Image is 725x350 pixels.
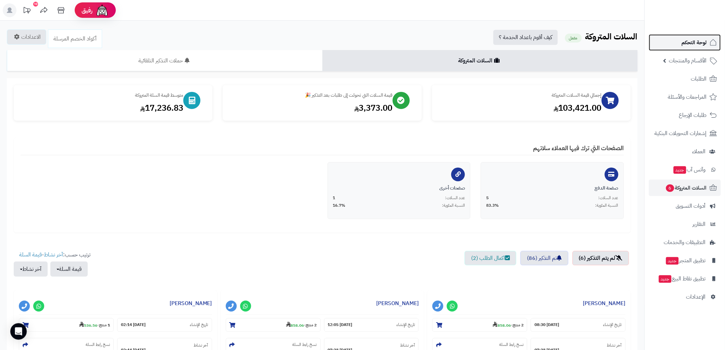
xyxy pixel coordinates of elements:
span: 5 [486,195,489,201]
section: 2 منتج-858.06 [432,318,527,332]
a: كيف أقوم باعداد الخدمة ؟ [493,30,558,45]
strong: [DATE] 02:14 [121,322,146,328]
a: التطبيقات والخدمات [649,234,721,251]
a: المراجعات والأسئلة [649,89,721,105]
a: تم التذكير (86) [520,251,568,265]
small: آخر نشاط [194,342,208,348]
span: 16.7% [333,203,346,208]
a: الطلبات [649,71,721,87]
strong: 536.56 [79,322,97,328]
img: ai-face.png [95,3,109,17]
a: العملاء [649,143,721,160]
a: التقارير [649,216,721,232]
a: طلبات الإرجاع [649,107,721,123]
span: جديد [659,275,672,283]
span: الإعدادات [686,292,706,302]
small: تاريخ الإنشاء [396,322,415,328]
a: لوحة التحكم [649,34,721,51]
span: تطبيق نقاط البيع [658,274,706,283]
a: [PERSON_NAME] [583,299,626,307]
span: أدوات التسويق [676,201,706,211]
a: تحديثات المنصة [18,3,35,19]
span: طلبات الإرجاع [679,110,707,120]
ul: ترتيب حسب: - [14,251,90,277]
span: 6 [666,184,674,192]
strong: 858.06 [493,322,511,328]
div: 103,421.00 [439,102,602,114]
strong: 858.06 [286,322,304,328]
strong: [DATE] 12:05 [328,322,353,328]
span: وآتس آب [673,165,706,174]
span: رفيق [82,6,93,14]
a: أدوات التسويق [649,198,721,214]
small: آخر نشاط [400,342,415,348]
small: آخر نشاط [607,342,622,348]
b: السلات المتروكة [585,31,638,43]
span: المراجعات والأسئلة [668,92,707,102]
a: وآتس آبجديد [649,161,721,178]
small: نسخ رابط السلة [293,342,317,348]
span: لوحة التحكم [682,38,707,47]
small: مفعل [565,34,582,43]
span: إشعارات التحويلات البنكية [655,129,707,138]
span: 83.3% [486,203,499,208]
a: السلات المتروكة [322,50,638,71]
div: صفحات أخرى [333,185,465,192]
strong: [DATE] 08:30 [534,322,559,328]
a: إشعارات التحويلات البنكية [649,125,721,142]
strong: 2 منتج [513,322,524,328]
span: التقارير [693,219,706,229]
span: النسبة المئوية: [595,203,618,208]
a: [PERSON_NAME] [170,299,212,307]
span: 1 [333,195,335,201]
div: متوسط قيمة السلة المتروكة [21,92,183,99]
div: صفحة الدفع [486,185,618,192]
a: تطبيق نقاط البيعجديد [649,270,721,287]
span: الطلبات [691,74,707,84]
small: - [79,322,110,328]
span: جديد [666,257,679,265]
a: لم يتم التذكير (6) [573,251,629,265]
div: 10 [33,2,38,7]
h4: الصفحات التي ترك فيها العملاء سلاتهم [21,145,624,155]
small: تاريخ الإنشاء [603,322,622,328]
span: جديد [674,166,686,174]
a: [PERSON_NAME] [376,299,419,307]
a: الإعدادات [649,289,721,305]
a: آخر نشاط [44,251,63,259]
a: اكمال الطلب (2) [465,251,516,265]
strong: 2 منتج [306,322,317,328]
span: عدد السلات: [599,195,618,201]
a: حملات التذكير التلقائية [7,50,322,71]
div: إجمالي قيمة السلات المتروكة [439,92,602,99]
a: تطبيق المتجرجديد [649,252,721,269]
div: 17,236.83 [21,102,183,114]
a: السلات المتروكة6 [649,180,721,196]
img: logo-2.png [678,18,718,33]
a: الاعدادات [7,29,46,45]
div: قيمة السلات التي تحولت إلى طلبات بعد التذكير 🎉 [230,92,392,99]
span: تطبيق المتجر [665,256,706,265]
button: آخر نشاط [14,262,48,277]
span: عدد السلات: [445,195,465,201]
span: الأقسام والمنتجات [669,56,707,65]
strong: 1 منتج [99,322,110,328]
span: العملاء [692,147,706,156]
small: تاريخ الإنشاء [190,322,208,328]
div: 3,373.00 [230,102,392,114]
span: السلات المتروكة [665,183,707,193]
small: نسخ رابط السلة [499,342,524,348]
a: أكواد الخصم المرسلة [48,29,102,48]
span: التطبيقات والخدمات [664,238,706,247]
a: قيمة السلة [19,251,42,259]
small: نسخ رابط السلة [86,342,110,348]
div: Open Intercom Messenger [10,323,27,340]
section: 2 منتج-858.06 [226,318,321,332]
small: - [286,322,317,328]
small: - [493,322,524,328]
span: النسبة المئوية: [442,203,465,208]
button: قيمة السلة [50,262,88,277]
section: 1 منتج-536.56 [19,318,114,332]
